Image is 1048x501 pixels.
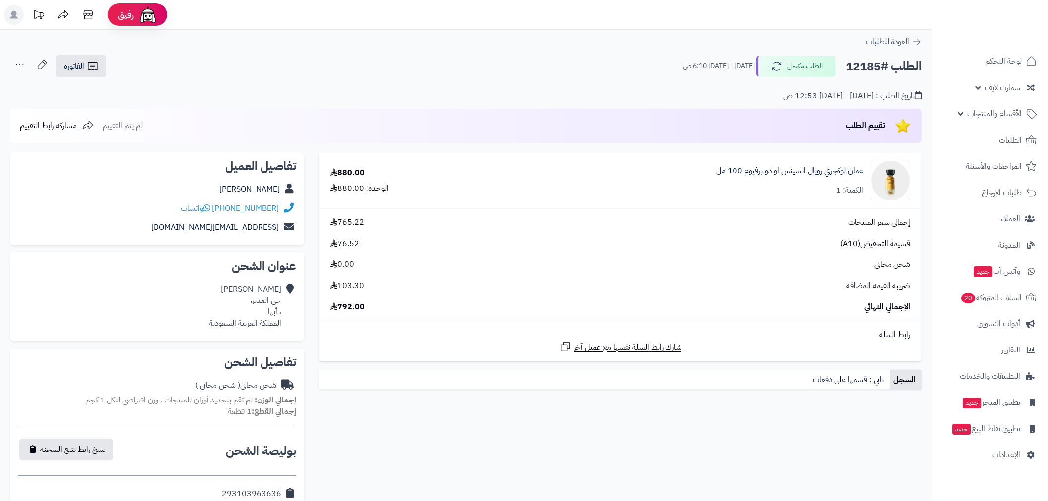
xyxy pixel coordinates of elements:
[1001,212,1020,226] span: العملاء
[836,185,863,196] div: الكمية: 1
[118,9,134,21] span: رفيق
[864,301,910,313] span: الإجمالي النهائي
[848,217,910,228] span: إجمالي سعر المنتجات
[809,370,890,390] a: تابي : قسمها على دفعات
[683,61,755,71] small: [DATE] - [DATE] 6:10 ص
[974,266,992,277] span: جديد
[938,128,1042,152] a: الطلبات
[962,396,1020,409] span: تطبيق المتجر
[992,448,1020,462] span: الإعدادات
[998,238,1020,252] span: المدونة
[20,120,77,132] span: مشاركة رابط التقييم
[985,54,1022,68] span: لوحة التحكم
[330,238,362,250] span: -76.52
[951,422,1020,436] span: تطبيق نقاط البيع
[716,165,863,177] a: عمان لوكجري رويال انسينس او دو برفيوم 100 مل
[938,233,1042,257] a: المدونة
[330,167,365,179] div: 880.00
[938,338,1042,362] a: التقارير
[252,405,296,417] strong: إجمالي القطع:
[138,5,157,25] img: ai-face.png
[26,5,51,27] a: تحديثات المنصة
[330,280,364,292] span: 103.30
[85,394,253,406] span: لم تقم بتحديد أوزان للمنتجات ، وزن افتراضي للكل 1 كجم
[982,186,1022,200] span: طلبات الإرجاع
[840,238,910,250] span: قسيمة التخفيض(A10)
[967,107,1022,121] span: الأقسام والمنتجات
[938,207,1042,231] a: العملاء
[938,312,1042,336] a: أدوات التسويق
[874,259,910,270] span: شحن مجاني
[756,56,836,77] button: الطلب مكتمل
[846,56,922,77] h2: الطلب #12185
[938,259,1042,283] a: وآتس آبجديد
[963,398,981,408] span: جديد
[973,264,1020,278] span: وآتس آب
[330,183,389,194] div: الوحدة: 880.00
[846,120,885,132] span: تقييم الطلب
[960,369,1020,383] span: التطبيقات والخدمات
[866,36,922,48] a: العودة للطلبات
[330,217,364,228] span: 765.22
[938,154,1042,178] a: المراجعات والأسئلة
[181,202,210,214] a: واتساب
[18,260,296,272] h2: عنوان الشحن
[330,301,365,313] span: 792.00
[18,356,296,368] h2: تفاصيل الشحن
[330,259,354,270] span: 0.00
[228,405,296,417] small: 1 قطعة
[938,417,1042,441] a: تطبيق نقاط البيعجديد
[19,439,113,460] button: نسخ رابط تتبع الشحنة
[226,445,296,457] h2: بوليصة الشحن
[103,120,143,132] span: لم يتم التقييم
[938,286,1042,309] a: السلات المتروكة20
[195,379,240,391] span: ( شحن مجاني )
[952,424,971,435] span: جديد
[40,444,105,455] span: نسخ رابط تتبع الشحنة
[255,394,296,406] strong: إجمالي الوزن:
[195,380,276,391] div: شحن مجاني
[323,329,918,341] div: رابط السلة
[222,488,281,500] div: 293103963636
[961,293,975,303] span: 20
[999,133,1022,147] span: الطلبات
[212,202,279,214] a: [PHONE_NUMBER]
[871,161,910,200] img: 1712174438-3968352268837-omanluxury-omanluxury-royal-incense-edp-100ml-90x90.png
[559,341,681,353] a: شارك رابط السلة نفسها مع عميل آخر
[960,291,1022,304] span: السلات المتروكة
[20,120,94,132] a: مشاركة رابط التقييم
[890,370,922,390] a: السجل
[938,364,1042,388] a: التطبيقات والخدمات
[985,81,1020,95] span: سمارت لايف
[574,342,681,353] span: شارك رابط السلة نفسها مع عميل آخر
[783,90,922,101] div: تاريخ الطلب : [DATE] - [DATE] 12:53 ص
[64,60,84,72] span: الفاتورة
[938,391,1042,414] a: تطبيق المتجرجديد
[966,159,1022,173] span: المراجعات والأسئلة
[846,280,910,292] span: ضريبة القيمة المضافة
[938,181,1042,204] a: طلبات الإرجاع
[938,443,1042,467] a: الإعدادات
[151,221,279,233] a: [EMAIL_ADDRESS][DOMAIN_NAME]
[209,284,281,329] div: [PERSON_NAME] حي الغدير، ، أبها المملكة العربية السعودية
[866,36,909,48] span: العودة للطلبات
[977,317,1020,331] span: أدوات التسويق
[1001,343,1020,357] span: التقارير
[938,50,1042,73] a: لوحة التحكم
[56,55,106,77] a: الفاتورة
[219,183,280,195] a: [PERSON_NAME]
[18,160,296,172] h2: تفاصيل العميل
